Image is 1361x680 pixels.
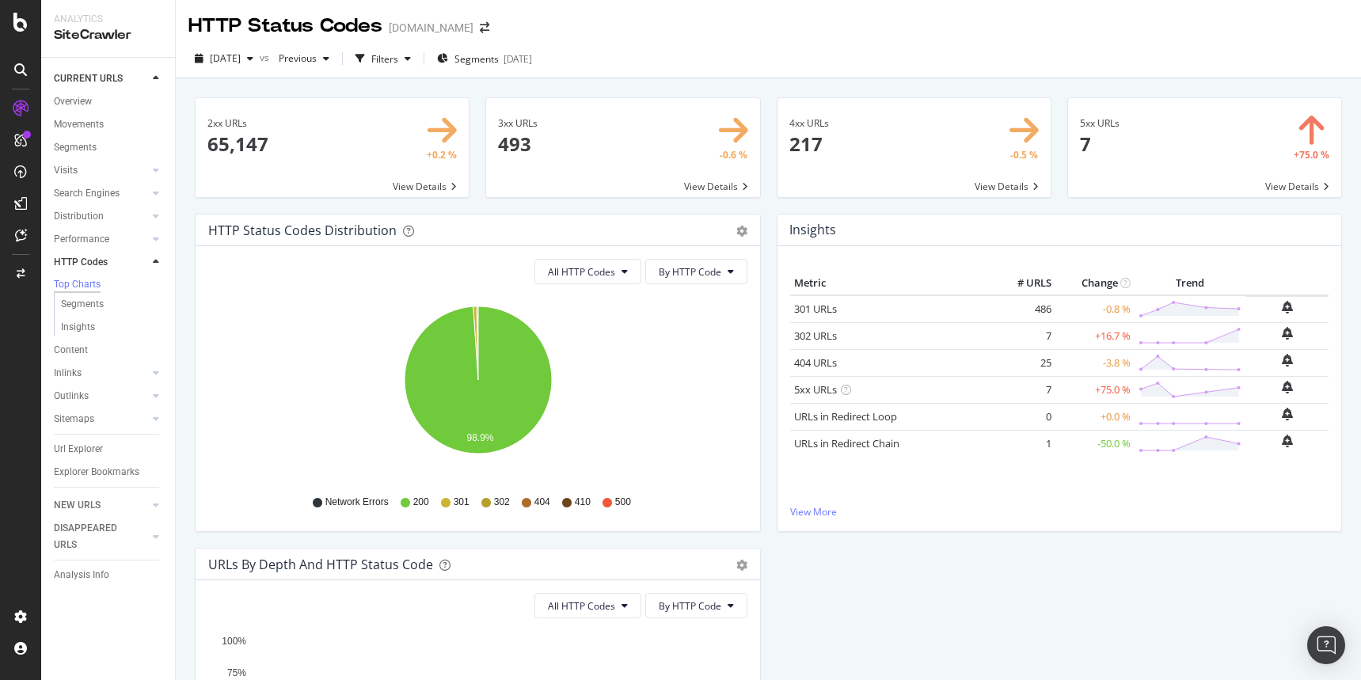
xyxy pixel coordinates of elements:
a: CURRENT URLS [54,70,148,87]
div: Analytics [54,13,162,26]
div: Insights [61,319,95,336]
a: Content [54,342,164,359]
button: Segments[DATE] [431,46,538,71]
a: URLs in Redirect Chain [794,436,899,450]
div: Explorer Bookmarks [54,464,139,481]
a: Inlinks [54,365,148,382]
td: 486 [992,295,1055,323]
span: vs [260,51,272,64]
span: 200 [413,496,429,509]
a: DISAPPEARED URLS [54,520,148,553]
td: 7 [992,322,1055,349]
div: gear [736,226,747,237]
td: +0.0 % [1055,403,1135,430]
td: -50.0 % [1055,430,1135,457]
button: [DATE] [188,46,260,71]
a: Movements [54,116,164,133]
h4: Insights [789,219,836,241]
span: All HTTP Codes [548,599,615,613]
a: Sitemaps [54,411,148,427]
a: URLs in Redirect Loop [794,409,897,424]
th: Change [1055,272,1135,295]
span: By HTTP Code [659,599,721,613]
svg: A chart. [208,297,747,481]
a: Visits [54,162,148,179]
a: Distribution [54,208,148,225]
td: 7 [992,376,1055,403]
a: HTTP Codes [54,254,148,271]
div: Filters [371,52,398,66]
td: +75.0 % [1055,376,1135,403]
div: HTTP Status Codes Distribution [208,222,397,238]
div: Inlinks [54,365,82,382]
th: Trend [1135,272,1245,295]
a: Segments [54,139,164,156]
button: All HTTP Codes [534,593,641,618]
a: Insights [61,319,164,336]
a: 302 URLs [794,329,837,343]
div: Performance [54,231,109,248]
text: 98.9% [466,432,493,443]
a: Segments [61,296,164,313]
a: Performance [54,231,148,248]
a: Outlinks [54,388,148,405]
button: All HTTP Codes [534,259,641,284]
a: Top Charts [54,277,164,293]
div: bell-plus [1282,408,1293,420]
div: gear [736,560,747,571]
a: Explorer Bookmarks [54,464,164,481]
div: arrow-right-arrow-left [480,22,489,33]
div: Distribution [54,208,104,225]
a: Url Explorer [54,441,164,458]
div: SiteCrawler [54,26,162,44]
button: By HTTP Code [645,593,747,618]
td: 25 [992,349,1055,376]
span: Previous [272,51,317,65]
span: 410 [575,496,591,509]
th: # URLS [992,272,1055,295]
td: -0.8 % [1055,295,1135,323]
div: DISAPPEARED URLS [54,520,134,553]
span: Network Errors [325,496,389,509]
div: Outlinks [54,388,89,405]
a: View More [790,505,1329,519]
div: Movements [54,116,104,133]
a: NEW URLS [54,497,148,514]
div: [DOMAIN_NAME] [389,20,473,36]
div: Segments [61,296,104,313]
a: Analysis Info [54,567,164,583]
td: 0 [992,403,1055,430]
span: 500 [615,496,631,509]
div: Search Engines [54,185,120,202]
span: 2025 Sep. 21st [210,51,241,65]
div: Sitemaps [54,411,94,427]
a: Overview [54,93,164,110]
div: bell-plus [1282,354,1293,367]
div: bell-plus [1282,301,1293,313]
a: Search Engines [54,185,148,202]
div: [DATE] [504,52,532,66]
span: 301 [454,496,470,509]
td: -3.8 % [1055,349,1135,376]
div: NEW URLS [54,497,101,514]
td: 1 [992,430,1055,457]
a: 404 URLs [794,355,837,370]
div: HTTP Status Codes [188,13,382,40]
div: bell-plus [1282,435,1293,447]
div: Top Charts [54,278,101,291]
div: Visits [54,162,78,179]
button: By HTTP Code [645,259,747,284]
span: Segments [454,52,499,66]
span: 302 [494,496,510,509]
td: +16.7 % [1055,322,1135,349]
span: All HTTP Codes [548,265,615,279]
div: HTTP Codes [54,254,108,271]
a: 5xx URLs [794,382,837,397]
div: CURRENT URLS [54,70,123,87]
div: Overview [54,93,92,110]
div: Content [54,342,88,359]
span: By HTTP Code [659,265,721,279]
div: Analysis Info [54,567,109,583]
button: Filters [349,46,417,71]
